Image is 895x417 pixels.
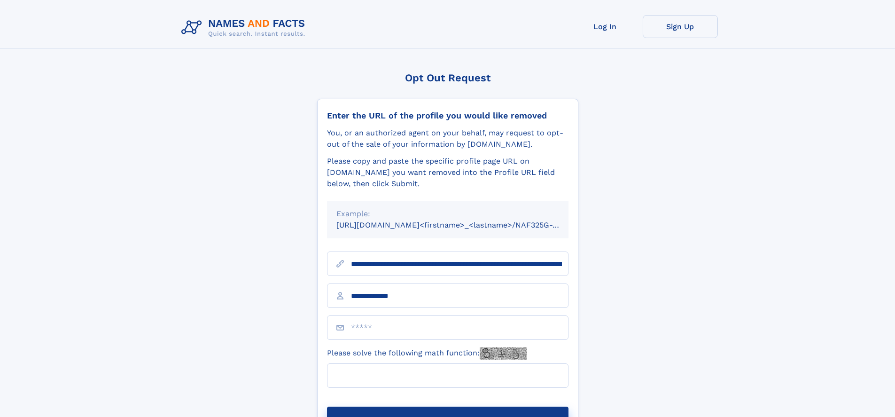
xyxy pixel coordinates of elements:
div: Please copy and paste the specific profile page URL on [DOMAIN_NAME] you want removed into the Pr... [327,156,568,189]
div: Example: [336,208,559,220]
a: Sign Up [643,15,718,38]
div: Opt Out Request [317,72,578,84]
div: Enter the URL of the profile you would like removed [327,110,568,121]
a: Log In [568,15,643,38]
img: Logo Names and Facts [178,15,313,40]
label: Please solve the following math function: [327,347,527,360]
div: You, or an authorized agent on your behalf, may request to opt-out of the sale of your informatio... [327,127,568,150]
small: [URL][DOMAIN_NAME]<firstname>_<lastname>/NAF325G-xxxxxxxx [336,220,586,229]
